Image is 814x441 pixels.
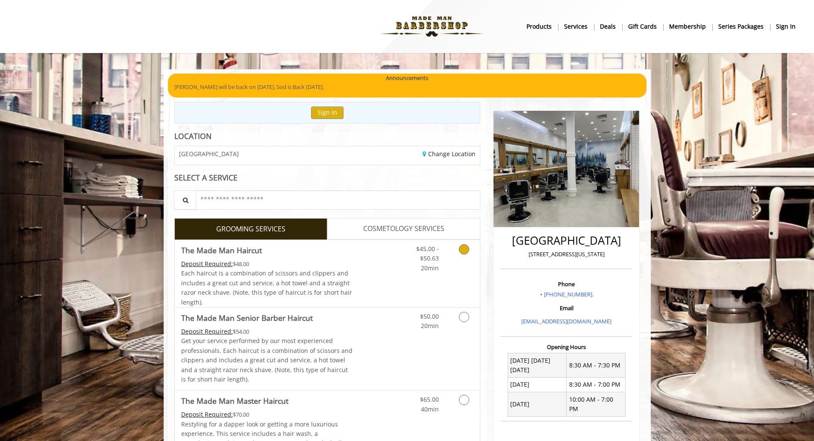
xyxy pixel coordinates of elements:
b: The Made Man Senior Barber Haircut [181,312,313,324]
span: COSMETOLOGY SERVICES [363,223,444,234]
a: DealsDeals [594,20,622,33]
b: Services [564,22,588,31]
a: + [PHONE_NUMBER]. [540,290,594,298]
b: LOCATION [174,131,212,141]
a: Productsproducts [520,20,558,33]
b: Membership [669,22,706,31]
span: This service needs some Advance to be paid before we block your appointment [181,327,233,335]
img: Made Man Barbershop logo [373,3,491,50]
span: [GEOGRAPHIC_DATA] [179,151,239,157]
a: MembershipMembership [663,20,712,33]
b: gift cards [628,22,657,31]
button: Service Search [174,190,196,210]
td: 8:30 AM - 7:00 PM [567,377,626,392]
button: Sign In [311,107,344,119]
span: 20min [421,264,439,272]
a: Series packagesSeries packages [712,20,770,33]
b: Announcements [386,74,428,83]
a: Change Location [423,150,476,158]
span: GROOMING SERVICES [216,224,285,235]
span: 20min [421,322,439,330]
p: Get your service performed by our most experienced professionals. Each haircut is a combination o... [181,336,353,384]
span: $50.00 [420,312,439,320]
h3: Email [503,305,630,311]
h2: [GEOGRAPHIC_DATA] [503,234,630,247]
div: $48.00 [181,259,353,269]
p: [STREET_ADDRESS][US_STATE] [503,250,630,259]
div: $70.00 [181,410,353,419]
span: 40min [421,405,439,413]
div: $54.00 [181,327,353,336]
b: products [526,22,552,31]
span: This service needs some Advance to be paid before we block your appointment [181,410,233,418]
b: sign in [776,22,796,31]
td: 8:30 AM - 7:30 PM [567,353,626,378]
b: Series packages [718,22,764,31]
a: ServicesServices [558,20,594,33]
h3: Opening Hours [501,344,632,350]
td: [DATE] [DATE] [DATE] [508,353,567,378]
span: This service needs some Advance to be paid before we block your appointment [181,260,233,268]
h3: Phone [503,281,630,287]
span: $45.00 - $50.63 [416,245,439,262]
td: [DATE] [508,377,567,392]
div: SELECT A SERVICE [174,174,481,182]
span: $65.00 [420,395,439,403]
p: [PERSON_NAME] will be back on [DATE]. Sod is Back [DATE]. [174,83,640,92]
a: [EMAIL_ADDRESS][DOMAIN_NAME] [521,317,611,325]
span: Each haircut is a combination of scissors and clippers and includes a great cut and service, a ho... [181,269,352,306]
a: Gift cardsgift cards [622,20,663,33]
b: The Made Man Master Haircut [181,395,288,407]
b: Deals [600,22,616,31]
b: The Made Man Haircut [181,244,262,256]
td: [DATE] [508,392,567,417]
a: sign insign in [770,20,802,33]
td: 10:00 AM - 7:00 PM [567,392,626,417]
